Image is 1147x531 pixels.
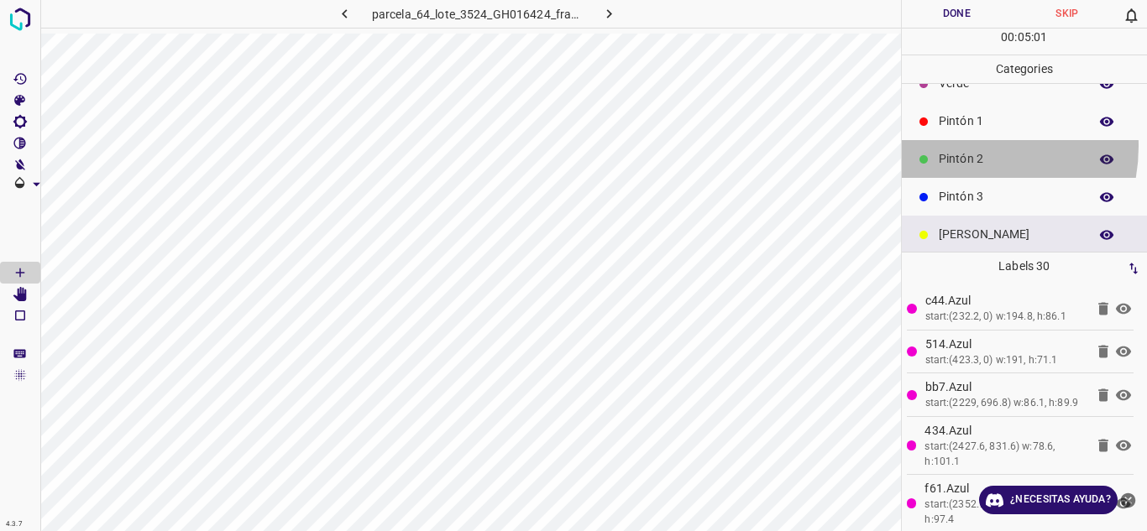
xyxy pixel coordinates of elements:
div: 4.3.7 [2,518,27,531]
div: start:(2352.7, 850.4) w:112.3, h:97.4 [924,497,1085,527]
div: : : [1001,29,1047,55]
p: Verde [939,75,1080,92]
p: f61.Azul [924,480,1085,497]
p: 434.Azul [924,422,1085,440]
p: c44.Azul [925,292,1086,310]
p: Pintón 2 [939,150,1080,168]
p: 514.Azul [925,336,1086,353]
a: ¿Necesitas ayuda? [979,486,1118,514]
font: ¿Necesitas ayuda? [1010,493,1111,505]
p: 00 [1001,29,1014,46]
div: start:(423.3, 0) w:191, h:71.1 [925,353,1086,368]
button: ayuda cercana [1118,486,1139,514]
p: [PERSON_NAME] [939,226,1080,243]
p: 01 [1034,29,1047,46]
p: bb7.Azul [925,378,1086,396]
div: start:(232.2, 0) w:194.8, h:86.1 [925,310,1086,325]
div: start:(2229, 696.8) w:86.1, h:89.9 [925,396,1086,411]
h6: parcela_64_lote_3524_GH016424_frame_00019_18351.jpg [372,4,583,28]
div: start:(2427.6, 831.6) w:78.6, h:101.1 [924,440,1085,469]
p: 05 [1018,29,1031,46]
p: Pintón 1 [939,112,1080,130]
p: Pintón 3 [939,188,1080,206]
p: Labels 30 [907,252,1143,280]
img: logo [5,4,35,34]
